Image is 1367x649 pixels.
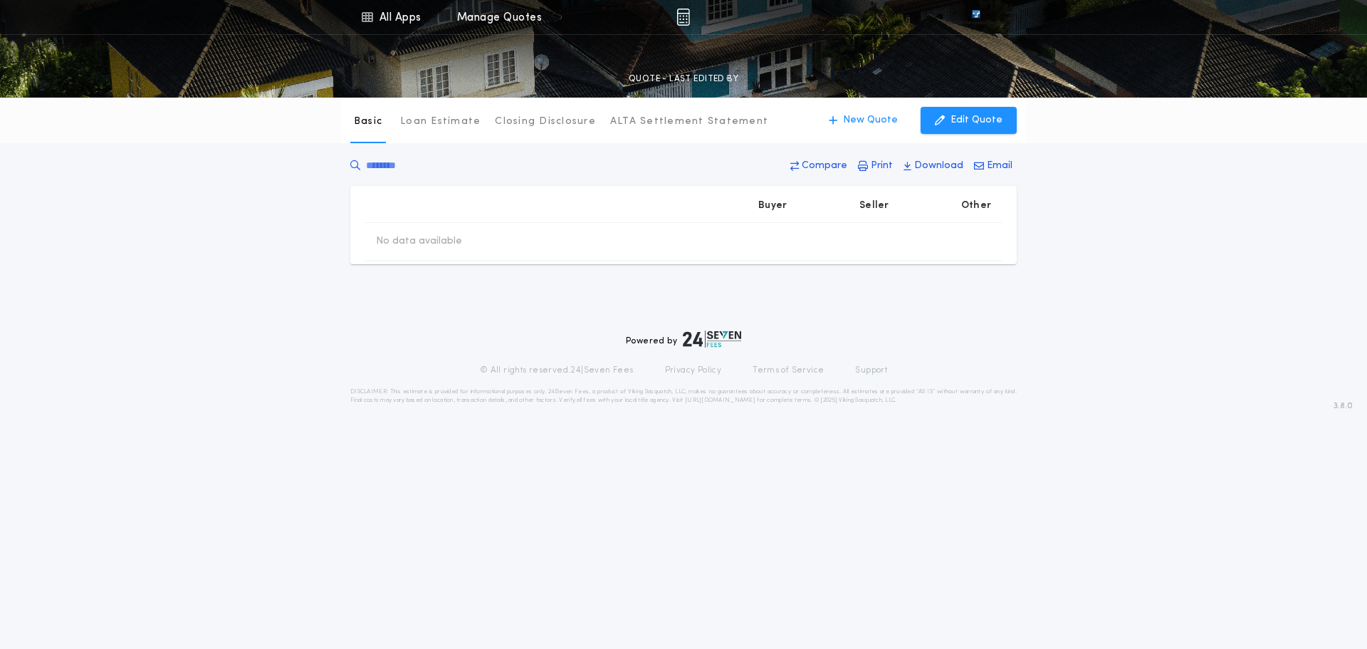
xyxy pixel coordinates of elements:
[685,398,755,403] a: [URL][DOMAIN_NAME]
[365,223,473,260] td: No data available
[1334,400,1353,412] span: 3.8.0
[400,115,481,129] p: Loan Estimate
[970,153,1017,179] button: Email
[495,115,596,129] p: Closing Disclosure
[676,9,690,26] img: img
[987,159,1012,173] p: Email
[855,365,887,376] a: Support
[354,115,382,129] p: Basic
[626,331,741,348] div: Powered by
[950,113,1002,128] p: Edit Quote
[815,107,912,134] button: New Quote
[629,72,738,86] p: QUOTE - LAST EDITED BY
[961,199,991,213] p: Other
[480,365,634,376] p: © All rights reserved. 24|Seven Fees
[786,153,852,179] button: Compare
[871,159,893,173] p: Print
[802,159,847,173] p: Compare
[683,331,741,348] img: logo
[665,365,722,376] a: Privacy Policy
[350,388,1017,405] p: DISCLAIMER: This estimate is provided for informational purposes only. 24|Seven Fees, a product o...
[758,199,787,213] p: Buyer
[854,153,897,179] button: Print
[843,113,898,128] p: New Quote
[753,365,824,376] a: Terms of Service
[859,199,889,213] p: Seller
[921,107,1017,134] button: Edit Quote
[899,153,968,179] button: Download
[610,115,768,129] p: ALTA Settlement Statement
[914,159,963,173] p: Download
[946,10,1006,24] img: vs-icon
